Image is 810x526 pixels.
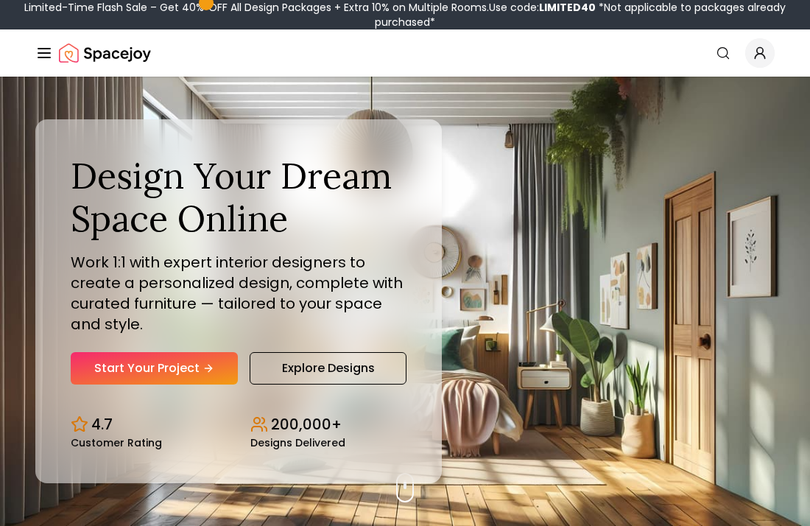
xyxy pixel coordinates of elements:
p: Work 1:1 with expert interior designers to create a personalized design, complete with curated fu... [71,252,406,334]
p: 4.7 [91,414,113,435]
small: Designs Delivered [250,438,345,448]
a: Explore Designs [250,352,406,385]
a: Spacejoy [59,38,151,68]
nav: Global [35,29,775,77]
small: Customer Rating [71,438,162,448]
h1: Design Your Dream Space Online [71,155,406,239]
p: 200,000+ [271,414,342,435]
img: Spacejoy Logo [59,38,151,68]
a: Start Your Project [71,352,238,385]
div: Design stats [71,402,406,448]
